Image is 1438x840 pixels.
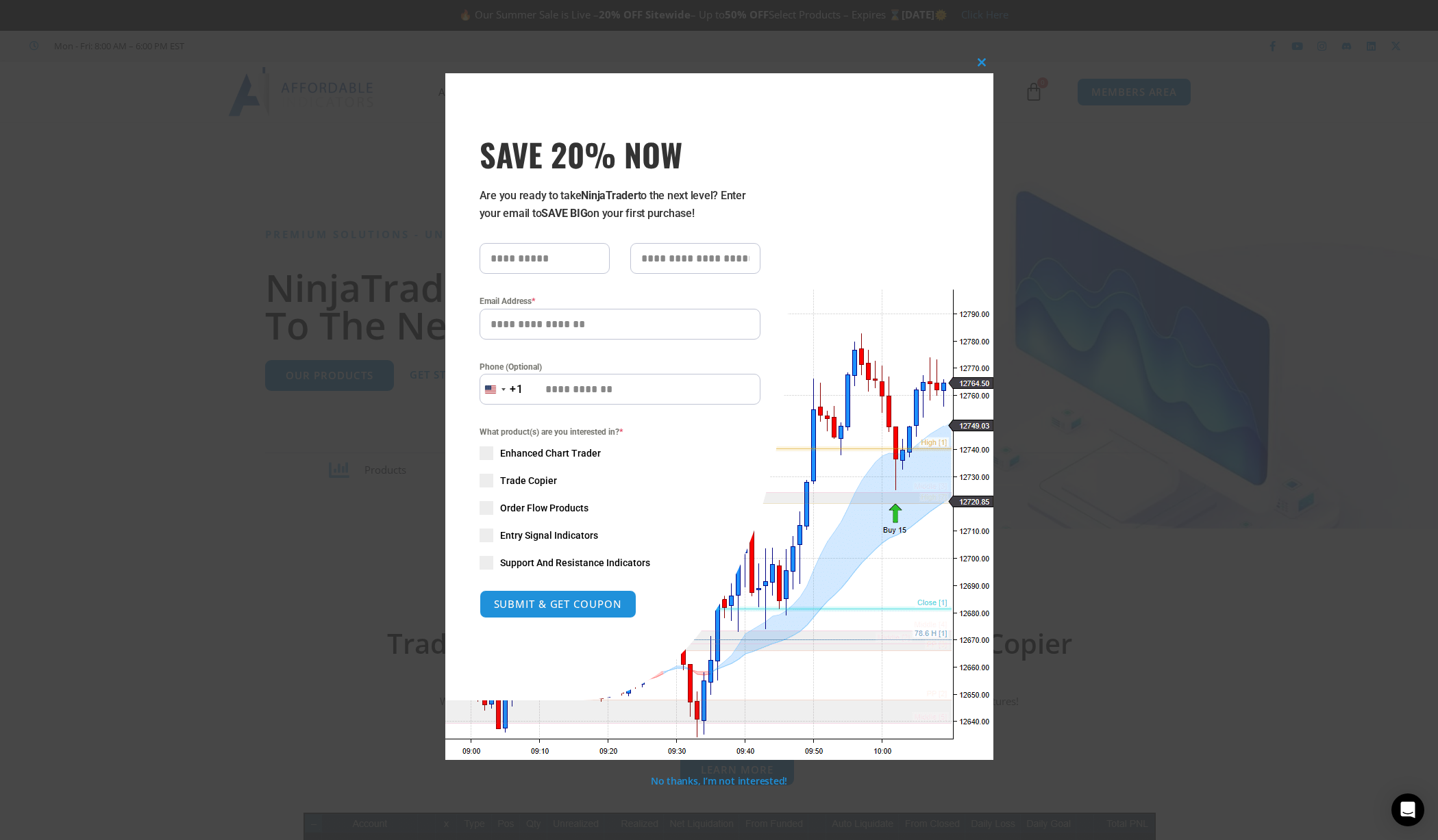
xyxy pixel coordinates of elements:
span: Enhanced Chart Trader [500,446,601,460]
span: Support And Resistance Indicators [500,556,650,570]
button: SUBMIT & GET COUPON [480,590,636,618]
label: Phone (Optional) [480,360,760,374]
label: Order Flow Products [480,501,760,515]
label: Support And Resistance Indicators [480,556,760,570]
label: Entry Signal Indicators [480,529,760,542]
strong: SAVE BIG [541,207,587,220]
strong: NinjaTrader [581,189,637,202]
div: +1 [510,381,523,398]
span: Entry Signal Indicators [500,529,598,542]
button: Selected country [480,374,523,405]
p: Are you ready to take to the next level? Enter your email to on your first purchase! [480,187,760,222]
label: Enhanced Chart Trader [480,446,760,460]
label: Email Address [480,294,760,308]
span: What product(s) are you interested in? [480,425,760,439]
span: SAVE 20% NOW [480,135,760,173]
a: No thanks, I’m not interested! [651,774,787,787]
div: Open Intercom Messenger [1391,793,1424,826]
span: Order Flow Products [500,501,588,515]
span: Trade Copier [500,474,557,487]
label: Trade Copier [480,474,760,487]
